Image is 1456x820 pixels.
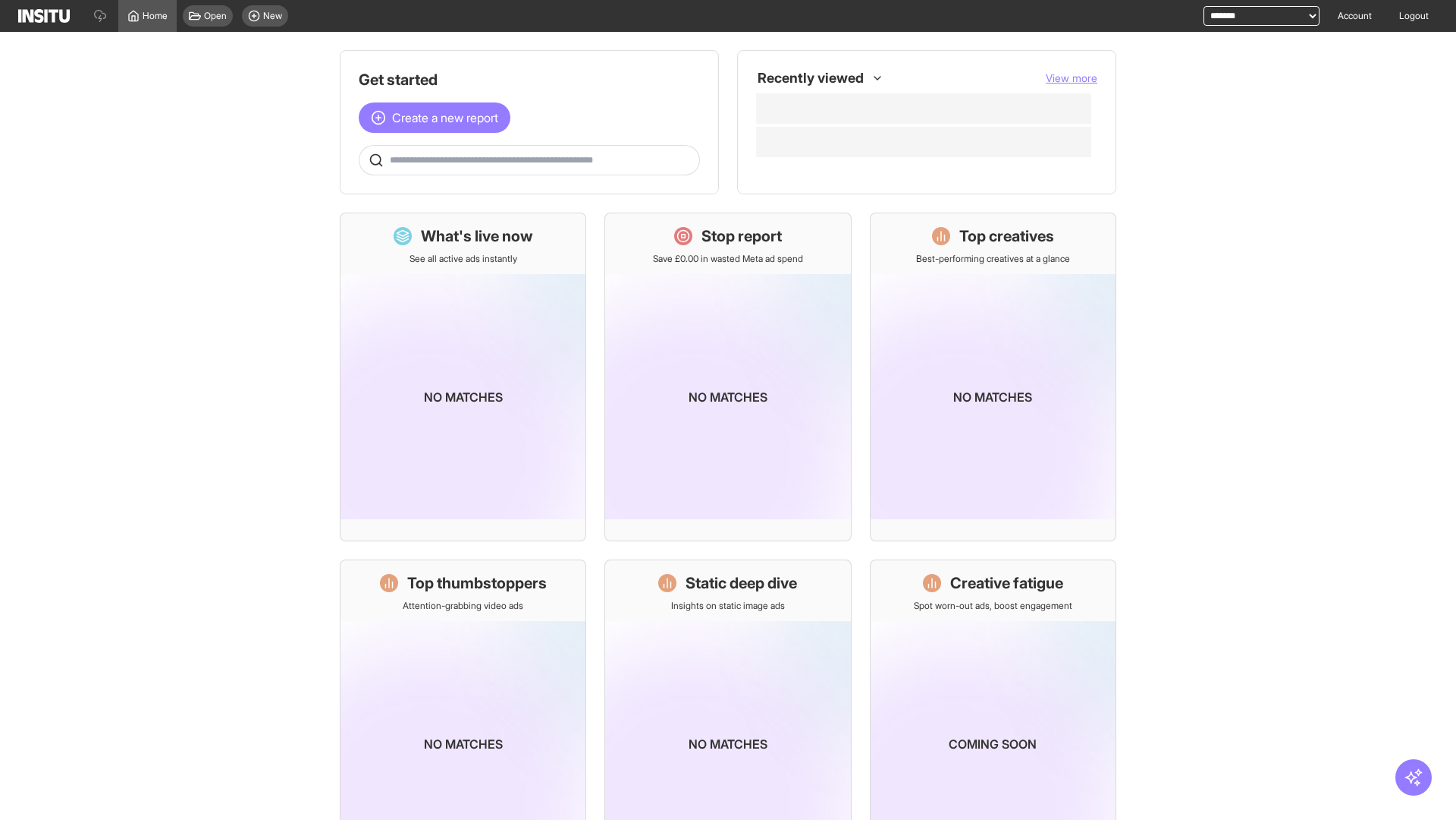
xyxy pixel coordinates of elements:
[143,10,168,22] span: Home
[689,388,767,406] p: No matches
[953,388,1032,406] p: No matches
[359,102,510,133] button: Create a new report
[421,225,533,247] h1: What's live now
[409,253,517,265] p: See all active ads instantly
[671,600,785,612] p: Insights on static image ads
[204,10,227,22] span: Open
[653,253,803,265] p: Save £0.00 in wasted Meta ad spend
[263,10,282,22] span: New
[403,600,523,612] p: Attention-grabbing video ads
[340,213,586,541] a: What's live nowSee all active ads instantlyNo matches
[1046,71,1097,84] span: View more
[340,274,585,519] img: coming-soon-gradient_kfitwp.png
[392,109,498,127] span: Create a new report
[701,225,782,247] h1: Stop report
[359,69,700,90] h1: Get started
[18,9,70,23] img: Logo
[959,225,1054,247] h1: Top creatives
[916,253,1070,265] p: Best-performing creatives at a glance
[407,572,547,594] h1: Top thumbstoppers
[605,274,850,519] img: coming-soon-gradient_kfitwp.png
[870,213,1116,541] a: Top creativesBest-performing creatives at a glanceNo matches
[689,735,767,753] p: No matches
[1046,71,1097,86] button: View more
[424,735,503,753] p: No matches
[686,572,797,594] h1: Static deep dive
[604,213,851,541] a: Stop reportSave £0.00 in wasted Meta ad spendNo matches
[424,388,503,406] p: No matches
[871,274,1116,519] img: coming-soon-gradient_kfitwp.png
